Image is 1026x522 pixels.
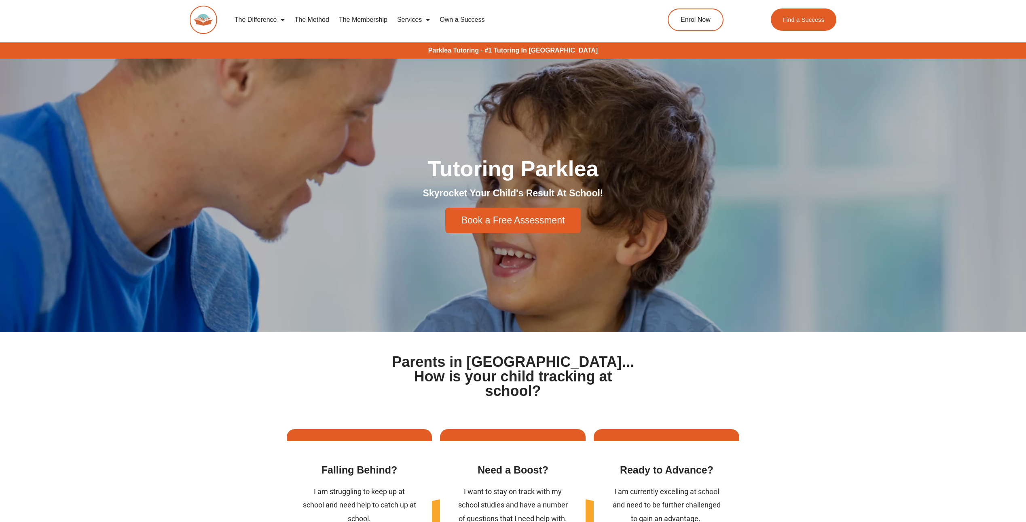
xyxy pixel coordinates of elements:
[435,11,489,29] a: Own a Success
[392,11,435,29] a: Services
[334,11,392,29] a: The Membership
[389,355,638,398] h1: Parents in [GEOGRAPHIC_DATA]... How is your child tracking at school?
[290,11,334,29] a: The Method
[456,463,569,477] h3: Need a Boost?
[230,11,290,29] a: The Difference
[287,158,740,179] h1: Tutoring Parklea
[668,8,723,31] a: Enrol Now
[303,463,416,477] h3: Falling Behind​?
[461,216,565,225] span: Book a Free Assessment
[445,208,581,233] a: Book a Free Assessment
[771,8,837,31] a: Find a Success
[681,17,711,23] span: Enrol Now
[783,17,825,23] span: Find a Success
[230,11,631,29] nav: Menu
[287,187,740,200] h2: Skyrocket Your Child's Result At School!
[610,463,723,477] h3: Ready to Advance​?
